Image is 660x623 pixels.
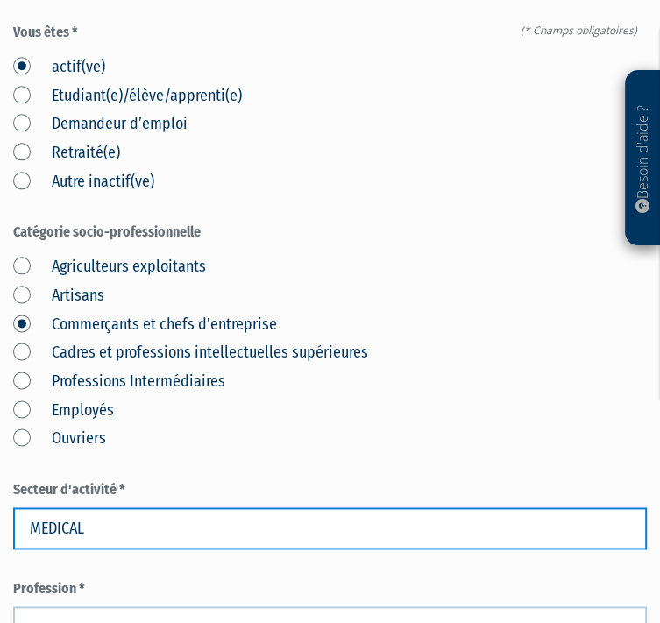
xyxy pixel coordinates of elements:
label: Employés [13,400,114,422]
label: actif(ve) [13,56,105,79]
label: Autre inactif(ve) [13,171,154,194]
label: Artisans [13,285,104,308]
label: Cadres et professions intellectuelles supérieures [13,342,368,365]
label: Etudiant(e)/élève/apprenti(e) [13,85,242,108]
label: Secteur d'activité * [13,480,647,500]
label: Profession * [13,579,647,599]
label: Agriculteurs exploitants [13,256,206,279]
label: Vous êtes * [13,23,647,43]
label: Demandeur d’emploi [13,113,188,136]
label: Ouvriers [13,428,106,450]
label: Catégorie socio-professionnelle [13,223,647,243]
label: Professions Intermédiaires [13,371,225,393]
p: Besoin d'aide ? [633,80,653,237]
label: Retraité(e) [13,142,120,165]
label: Commerçants et chefs d'entreprise [13,314,277,336]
